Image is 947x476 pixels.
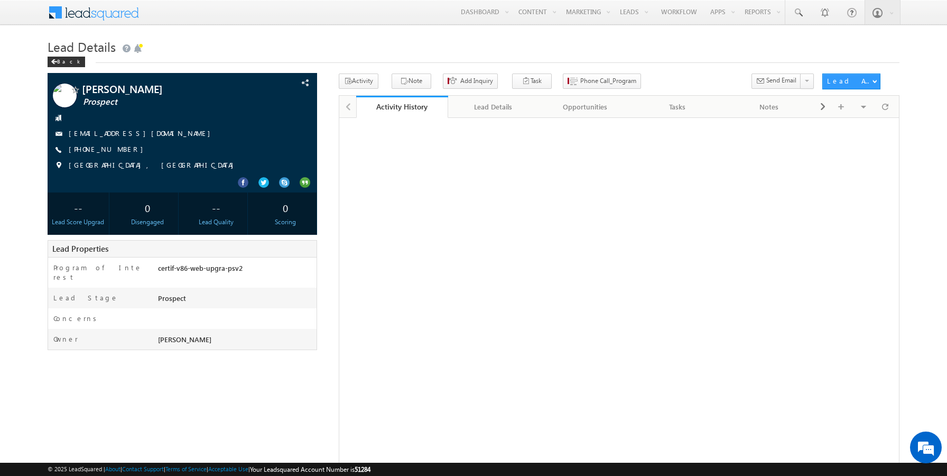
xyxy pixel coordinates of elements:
[548,100,622,113] div: Opportunities
[83,97,252,107] span: Prospect
[53,293,118,303] label: Lead Stage
[48,464,370,474] span: © 2025 LeadSquared | | | | |
[155,263,317,278] div: certif-v86-web-upgra-psv2
[512,74,552,89] button: Task
[155,293,317,308] div: Prospect
[563,74,641,89] button: Phone Call_Program
[105,465,120,472] a: About
[165,465,207,472] a: Terms of Service
[53,84,77,111] img: Profile photo
[460,76,493,86] span: Add Inquiry
[250,465,370,473] span: Your Leadsquared Account Number is
[50,198,107,217] div: --
[766,76,796,85] span: Send Email
[540,96,632,118] a: Opportunities
[48,38,116,55] span: Lead Details
[188,217,245,227] div: Lead Quality
[457,100,531,113] div: Lead Details
[580,76,636,86] span: Phone Call_Program
[53,334,78,344] label: Owner
[355,465,370,473] span: 51284
[339,74,378,89] button: Activity
[448,96,540,118] a: Lead Details
[364,102,440,112] div: Activity History
[53,263,145,282] label: Program of Interest
[822,74,880,89] button: Lead Actions
[356,96,448,118] a: Activity History
[723,96,815,118] a: Notes
[52,243,108,254] span: Lead Properties
[443,74,498,89] button: Add Inquiry
[640,100,714,113] div: Tasks
[827,76,872,86] div: Lead Actions
[50,217,107,227] div: Lead Score Upgrad
[158,335,211,344] span: [PERSON_NAME]
[69,144,148,155] span: [PHONE_NUMBER]
[119,198,175,217] div: 0
[257,217,314,227] div: Scoring
[122,465,164,472] a: Contact Support
[632,96,723,118] a: Tasks
[69,160,239,171] span: [GEOGRAPHIC_DATA], [GEOGRAPHIC_DATA]
[392,74,431,89] button: Note
[188,198,245,217] div: --
[48,56,90,65] a: Back
[48,57,85,67] div: Back
[53,314,100,323] label: Concerns
[208,465,248,472] a: Acceptable Use
[119,217,175,227] div: Disengaged
[69,129,216,138] a: [EMAIL_ADDRESS][DOMAIN_NAME]
[732,100,806,113] div: Notes
[751,74,801,89] button: Send Email
[82,84,250,94] span: [PERSON_NAME]
[257,198,314,217] div: 0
